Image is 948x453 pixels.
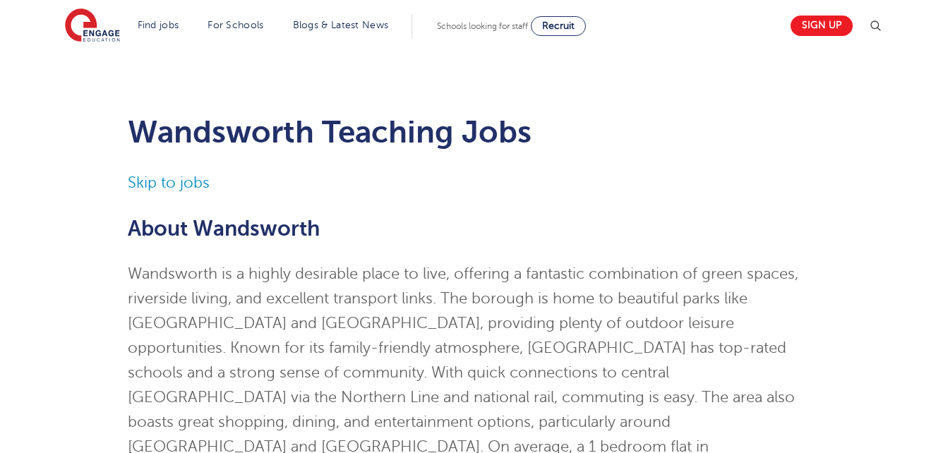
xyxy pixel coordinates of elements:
a: Sign up [791,16,853,36]
span: Recruit [542,20,575,31]
a: Blogs & Latest News [293,20,389,30]
h2: About Wandsworth [128,217,820,241]
a: Skip to jobs [128,174,210,191]
a: For Schools [208,20,263,30]
a: Find jobs [138,20,179,30]
a: Recruit [531,16,586,36]
h1: Wandsworth Teaching Jobs [128,114,820,150]
span: Schools looking for staff [437,21,528,31]
img: Engage Education [65,8,120,44]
